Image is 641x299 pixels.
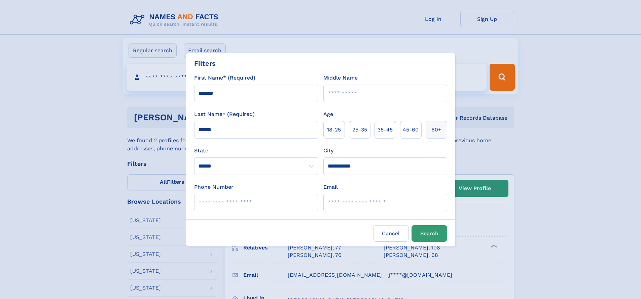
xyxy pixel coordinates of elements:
label: Phone Number [194,183,234,191]
span: 18‑25 [327,126,341,134]
label: Cancel [373,225,409,242]
div: Filters [194,58,216,68]
span: 25‑35 [352,126,367,134]
span: 60+ [431,126,441,134]
span: 35‑45 [378,126,393,134]
label: First Name* (Required) [194,74,255,82]
label: Middle Name [323,74,358,82]
label: Last Name* (Required) [194,110,255,118]
label: City [323,147,333,155]
label: State [194,147,318,155]
label: Email [323,183,338,191]
span: 45‑60 [403,126,419,134]
button: Search [412,225,447,242]
label: Age [323,110,333,118]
